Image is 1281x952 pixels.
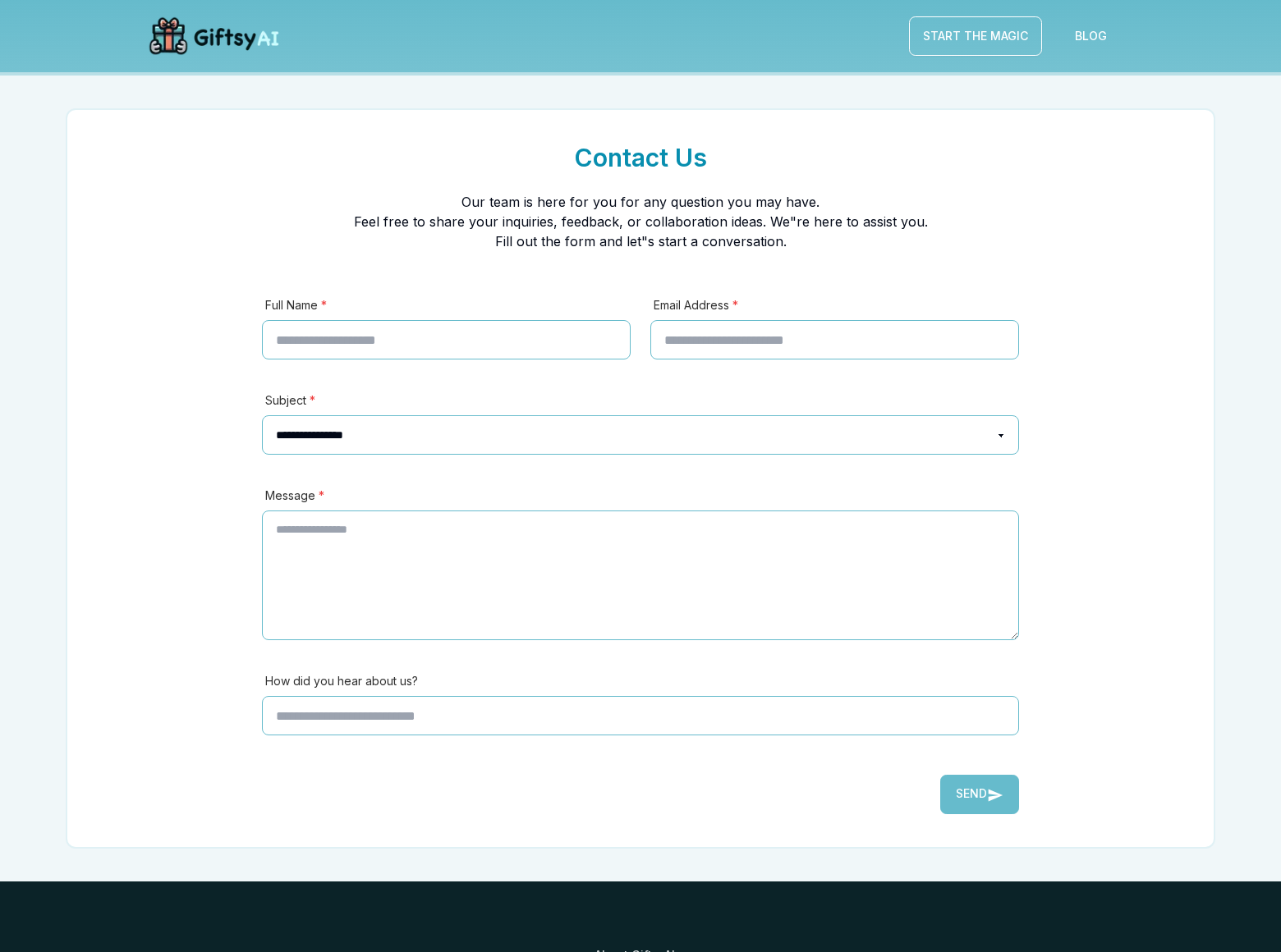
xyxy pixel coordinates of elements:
[141,10,286,62] img: GiftsyAI
[909,16,1042,56] a: Start The Magic
[265,297,327,314] label: Full Name
[262,696,1018,735] input: How did you hear about us?
[262,415,1018,455] select: Subject *
[354,212,928,231] p: Feel free to share your inquiries, feedback, or collaboration ideas. We"re here to assist you.
[265,487,324,504] label: Message
[940,775,1019,814] button: Send
[265,392,315,409] label: Subject
[574,143,707,172] h1: Contact Us
[262,320,631,359] input: Full Name *
[1062,16,1120,56] a: Blog
[265,673,418,689] label: How did you hear about us?
[650,320,1019,359] input: Email Address *
[354,192,928,212] p: Our team is here for you for any question you may have.
[354,231,928,251] p: Fill out the form and let"s start a conversation.
[654,297,738,314] label: Email Address
[262,510,1018,640] textarea: Message *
